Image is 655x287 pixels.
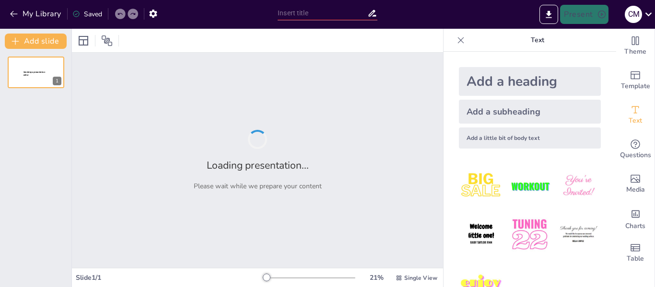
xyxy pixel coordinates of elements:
div: Add a heading [459,67,601,96]
div: Add ready made slides [616,63,655,98]
img: 1.jpeg [459,164,503,208]
div: Add text boxes [616,98,655,132]
button: C M [625,5,642,24]
div: Add a table [616,236,655,270]
img: 3.jpeg [556,164,601,208]
button: My Library [7,6,65,22]
span: Questions [620,150,651,161]
span: Media [626,184,645,195]
div: Change the overall theme [616,29,655,63]
img: 5.jpeg [507,212,552,257]
span: Theme [624,46,646,57]
div: C M [625,6,642,23]
div: Layout [76,33,91,48]
div: Add a little bit of body text [459,127,601,149]
p: Please wait while we prepare your content [194,182,322,191]
span: Template [621,81,650,92]
div: Slide 1 / 1 [76,273,263,282]
div: 1 [8,57,64,88]
span: Charts [625,221,645,231]
p: Text [468,29,607,52]
img: 6.jpeg [556,212,601,257]
div: 21 % [365,273,388,282]
div: Add images, graphics, shapes or video [616,167,655,201]
div: 1 [53,77,61,85]
div: Get real-time input from your audience [616,132,655,167]
button: Present [560,5,608,24]
div: Add a subheading [459,100,601,124]
button: Add slide [5,34,67,49]
input: Insert title [278,6,367,20]
span: Table [627,253,644,264]
img: 4.jpeg [459,212,503,257]
div: Saved [72,10,102,19]
img: 2.jpeg [507,164,552,208]
span: Single View [404,274,437,282]
span: Sendsteps presentation editor [23,71,45,76]
span: Text [629,115,642,126]
span: Position [101,35,113,46]
h2: Loading presentation... [207,159,309,172]
div: Add charts and graphs [616,201,655,236]
button: Export to PowerPoint [539,5,558,24]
